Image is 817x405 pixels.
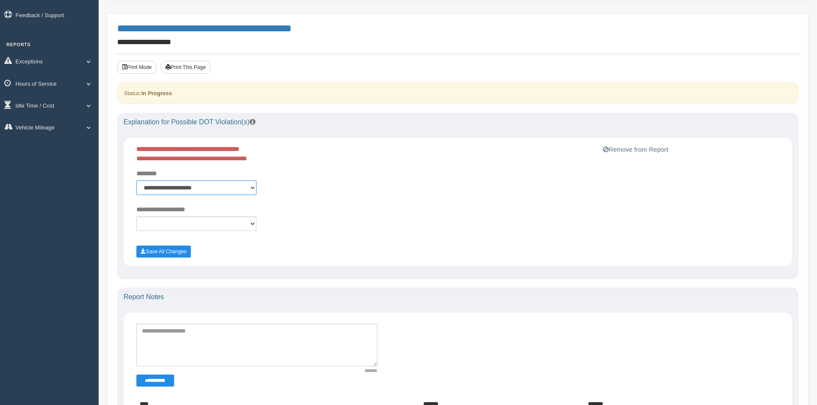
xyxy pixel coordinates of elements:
button: Print Mode [117,61,157,74]
div: Report Notes [117,288,799,306]
strong: In Progress [141,90,172,96]
button: Change Filter Options [136,375,174,387]
div: Explanation for Possible DOT Violation(s) [117,113,799,132]
div: Status: [117,82,799,104]
button: Remove from Report [600,144,671,155]
button: Print This Page [161,61,211,74]
button: Save [136,246,191,258]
